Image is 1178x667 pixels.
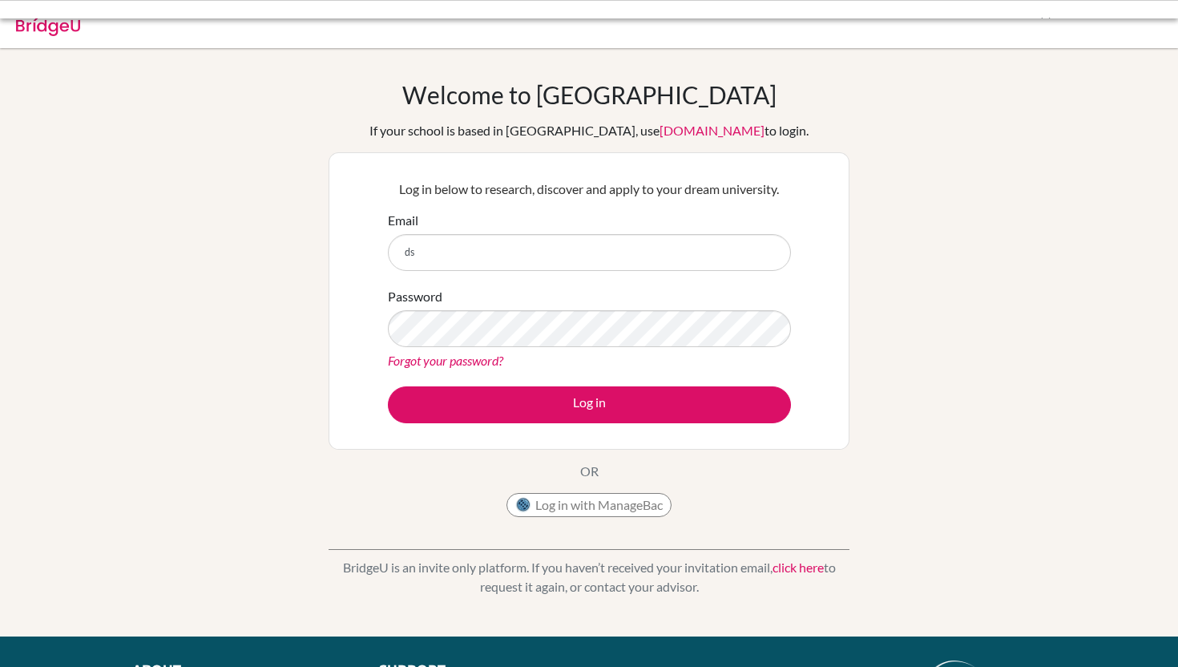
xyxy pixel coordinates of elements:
[388,211,418,230] label: Email
[124,13,813,32] div: Please log in.
[506,493,672,517] button: Log in with ManageBac
[580,462,599,481] p: OR
[329,558,849,596] p: BridgeU is an invite only platform. If you haven’t received your invitation email, to request it ...
[388,287,442,306] label: Password
[402,80,777,109] h1: Welcome to [GEOGRAPHIC_DATA]
[388,386,791,423] button: Log in
[388,180,791,199] p: Log in below to research, discover and apply to your dream university.
[388,353,503,368] a: Forgot your password?
[773,560,824,575] a: click here
[369,121,809,140] div: If your school is based in [GEOGRAPHIC_DATA], use to login.
[16,10,80,36] img: Bridge-U
[660,123,764,138] a: [DOMAIN_NAME]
